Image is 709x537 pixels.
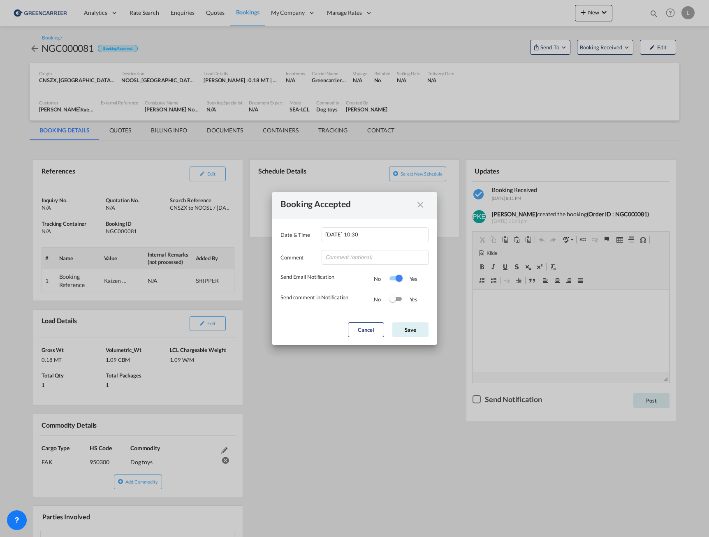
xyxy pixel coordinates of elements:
button: Save [392,322,429,337]
label: Date & Time [280,231,317,239]
div: Yes [401,295,418,303]
div: Booking Accepted [280,200,414,211]
md-switch: Switch 2 [389,293,401,306]
div: Send Email Notification [280,273,374,285]
button: Cancel [348,322,384,337]
div: Send comment in Notification [280,293,374,306]
label: Comment [280,253,317,262]
md-switch: Switch 1 [389,273,401,285]
body: Rikteksteditor, editor2 [8,8,188,17]
div: No [374,275,389,283]
input: Comment (optional) [322,250,429,265]
md-icon: icon-close fg-AAA8AD cursor [415,204,425,213]
div: Yes [401,275,418,283]
input: Enter Date & Time [322,227,429,242]
md-dialog: Date & ... [272,192,437,345]
div: No [374,295,389,303]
